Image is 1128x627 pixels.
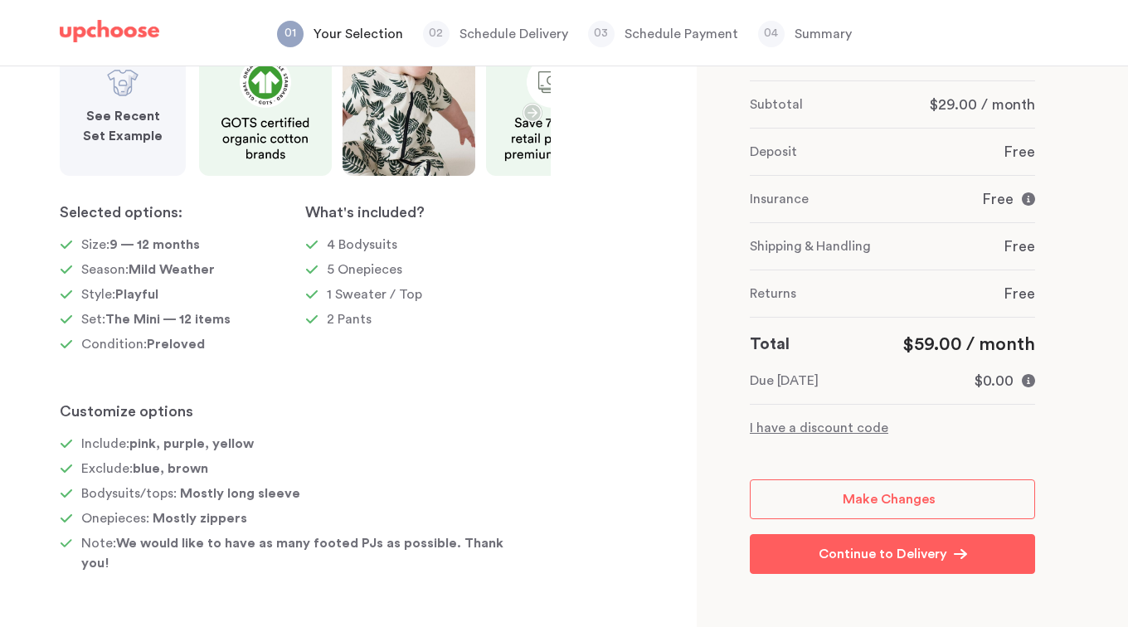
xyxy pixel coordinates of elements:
[423,23,450,43] p: 02
[327,260,402,279] p: 5 Onepieces
[902,335,1035,353] span: $59.00 / month
[975,371,1014,391] p: $0.00
[83,109,163,143] strong: See Recent Set Example
[60,401,551,421] p: Customize options
[180,484,300,503] p: Mostly long sleeve
[1004,284,1035,304] p: Free
[153,508,247,528] p: Mostly zippers
[982,189,1014,209] p: Free
[843,493,936,506] span: Make Changes
[327,235,397,255] p: 4 Bodysuits
[81,533,522,573] p: Note:
[129,263,215,276] span: Mild Weather
[1004,236,1035,256] p: Free
[81,434,254,454] p: Include:
[81,260,215,279] p: Season:
[750,189,809,209] p: Insurance
[1004,142,1035,162] p: Free
[750,284,796,304] p: Returns
[81,334,205,354] p: Condition:
[588,23,615,43] p: 03
[758,23,785,43] p: 04
[60,20,159,43] img: UpChoose
[147,338,205,351] span: Preloved
[60,202,305,222] p: Selected options:
[750,331,790,357] p: Total
[81,284,158,304] p: Style:
[795,24,852,44] p: Summary
[327,284,422,304] p: 1 Sweater / Top
[625,24,738,44] p: Schedule Payment
[750,371,819,391] p: Due [DATE]
[750,418,1035,438] p: I have a discount code
[109,238,200,251] span: 9 — 12 months
[115,288,158,301] span: Playful
[81,235,200,255] p: Size:
[129,437,254,450] span: pink, purple, yellow
[199,43,332,176] img: img1
[277,23,304,43] p: 01
[106,66,139,100] img: Bodysuit
[81,459,208,479] p: Exclude:
[819,544,947,564] p: Continue to Delivery
[81,537,503,570] span: We would like to have as many footed PJs as possible. Thank you!
[133,462,208,475] span: blue, brown
[750,236,871,256] p: Shipping & Handling
[81,309,231,329] p: Set:
[750,80,1035,438] div: 0
[305,202,551,222] p: What's included?
[327,309,372,329] p: 2 Pants
[343,43,475,176] img: img2
[930,97,1035,112] span: $29.00 / month
[750,95,803,114] p: Subtotal
[105,313,231,326] span: The Mini — 12 items
[81,484,300,503] p: Bodysuits/tops:
[459,24,568,44] p: Schedule Delivery
[486,43,619,176] img: img3
[750,142,797,162] p: Deposit
[314,24,403,44] p: Your Selection
[60,20,159,51] a: UpChoose
[81,508,247,528] p: Onepieces:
